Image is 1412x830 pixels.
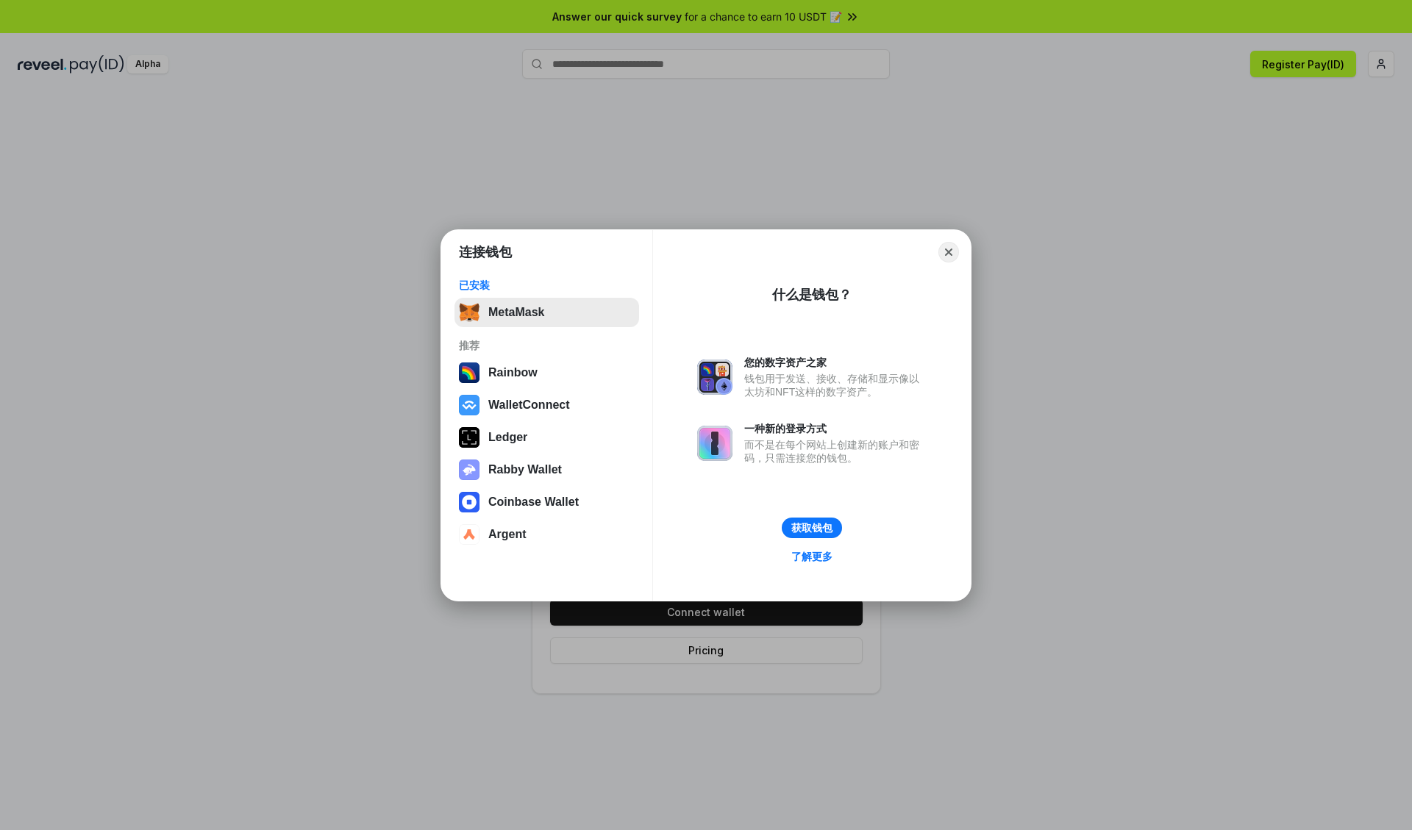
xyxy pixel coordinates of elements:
[744,422,927,435] div: 一种新的登录方式
[454,390,639,420] button: WalletConnect
[459,339,635,352] div: 推荐
[454,455,639,484] button: Rabby Wallet
[488,306,544,319] div: MetaMask
[488,431,527,444] div: Ledger
[488,398,570,412] div: WalletConnect
[459,362,479,383] img: svg+xml,%3Csvg%20width%3D%22120%22%20height%3D%22120%22%20viewBox%3D%220%200%20120%20120%22%20fil...
[772,286,852,304] div: 什么是钱包？
[791,521,832,534] div: 获取钱包
[488,463,562,476] div: Rabby Wallet
[782,518,842,538] button: 获取钱包
[459,302,479,323] img: svg+xml,%3Csvg%20fill%3D%22none%22%20height%3D%2233%22%20viewBox%3D%220%200%2035%2033%22%20width%...
[791,550,832,563] div: 了解更多
[454,520,639,549] button: Argent
[782,547,841,566] a: 了解更多
[744,438,927,465] div: 而不是在每个网站上创建新的账户和密码，只需连接您的钱包。
[488,366,538,379] div: Rainbow
[454,423,639,452] button: Ledger
[459,492,479,512] img: svg+xml,%3Csvg%20width%3D%2228%22%20height%3D%2228%22%20viewBox%3D%220%200%2028%2028%22%20fill%3D...
[454,298,639,327] button: MetaMask
[938,242,959,262] button: Close
[744,356,927,369] div: 您的数字资产之家
[459,459,479,480] img: svg+xml,%3Csvg%20xmlns%3D%22http%3A%2F%2Fwww.w3.org%2F2000%2Fsvg%22%20fill%3D%22none%22%20viewBox...
[697,359,732,395] img: svg+xml,%3Csvg%20xmlns%3D%22http%3A%2F%2Fwww.w3.org%2F2000%2Fsvg%22%20fill%3D%22none%22%20viewBox...
[488,496,579,509] div: Coinbase Wallet
[697,426,732,461] img: svg+xml,%3Csvg%20xmlns%3D%22http%3A%2F%2Fwww.w3.org%2F2000%2Fsvg%22%20fill%3D%22none%22%20viewBox...
[459,524,479,545] img: svg+xml,%3Csvg%20width%3D%2228%22%20height%3D%2228%22%20viewBox%3D%220%200%2028%2028%22%20fill%3D...
[459,243,512,261] h1: 连接钱包
[454,358,639,387] button: Rainbow
[744,372,927,398] div: 钱包用于发送、接收、存储和显示像以太坊和NFT这样的数字资产。
[454,487,639,517] button: Coinbase Wallet
[459,427,479,448] img: svg+xml,%3Csvg%20xmlns%3D%22http%3A%2F%2Fwww.w3.org%2F2000%2Fsvg%22%20width%3D%2228%22%20height%3...
[488,528,527,541] div: Argent
[459,279,635,292] div: 已安装
[459,395,479,415] img: svg+xml,%3Csvg%20width%3D%2228%22%20height%3D%2228%22%20viewBox%3D%220%200%2028%2028%22%20fill%3D...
